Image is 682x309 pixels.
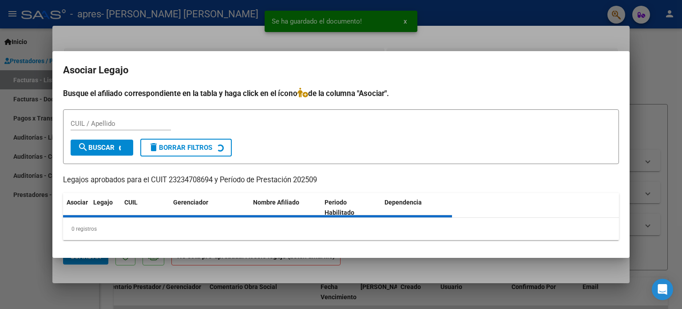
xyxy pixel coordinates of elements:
span: Gerenciador [173,199,208,206]
span: CUIL [124,199,138,206]
span: Asociar [67,199,88,206]
p: Legajos aprobados para el CUIT 23234708694 y Período de Prestación 202509 [63,175,619,186]
div: 0 registros [63,218,619,240]
datatable-header-cell: Dependencia [381,193,452,222]
datatable-header-cell: Periodo Habilitado [321,193,381,222]
button: Borrar Filtros [140,139,232,157]
mat-icon: delete [148,142,159,152]
span: Dependencia [385,199,422,206]
mat-icon: search [78,142,88,152]
datatable-header-cell: Nombre Afiliado [250,193,321,222]
datatable-header-cell: CUIL [121,193,170,222]
div: Open Intercom Messenger [652,279,673,300]
h2: Asociar Legajo [63,62,619,79]
span: Borrar Filtros [148,144,212,152]
h4: Busque el afiliado correspondiente en la tabla y haga click en el ícono de la columna "Asociar". [63,88,619,99]
span: Buscar [78,144,115,152]
span: Legajo [93,199,113,206]
span: Nombre Afiliado [253,199,299,206]
datatable-header-cell: Legajo [90,193,121,222]
span: Periodo Habilitado [325,199,354,216]
button: Buscar [71,140,133,156]
datatable-header-cell: Gerenciador [170,193,250,222]
datatable-header-cell: Asociar [63,193,90,222]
